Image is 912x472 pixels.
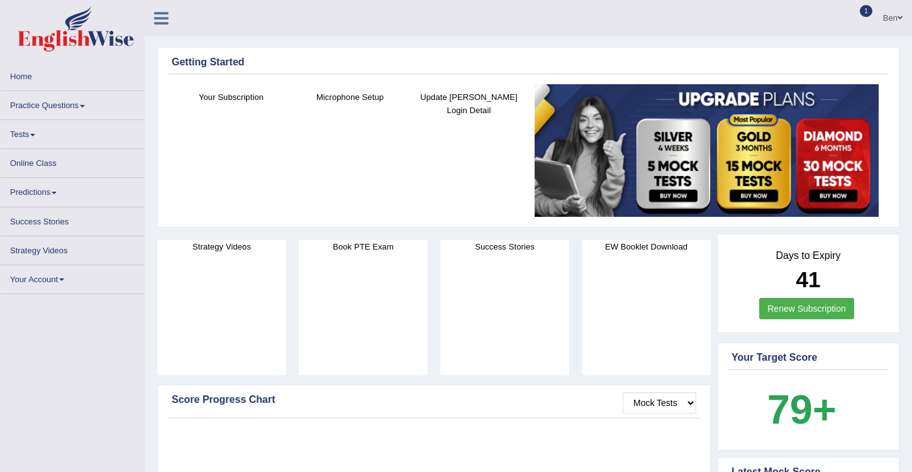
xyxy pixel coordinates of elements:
[416,91,522,117] h4: Update [PERSON_NAME] Login Detail
[1,149,144,173] a: Online Class
[731,250,885,261] h4: Days to Expiry
[1,236,144,261] a: Strategy Videos
[582,240,711,253] h4: EW Booklet Download
[299,240,428,253] h4: Book PTE Exam
[759,298,854,319] a: Renew Subscription
[767,387,837,432] b: 79+
[796,267,821,292] b: 41
[1,91,144,116] a: Practice Questions
[1,207,144,232] a: Success Stories
[1,178,144,202] a: Predictions
[172,392,696,407] div: Score Progress Chart
[860,5,872,17] span: 1
[1,120,144,145] a: Tests
[731,350,885,365] div: Your Target Score
[172,55,885,70] div: Getting Started
[535,84,879,217] img: small5.jpg
[1,62,144,87] a: Home
[440,240,569,253] h4: Success Stories
[178,91,284,104] h4: Your Subscription
[157,240,286,253] h4: Strategy Videos
[297,91,403,104] h4: Microphone Setup
[1,265,144,290] a: Your Account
